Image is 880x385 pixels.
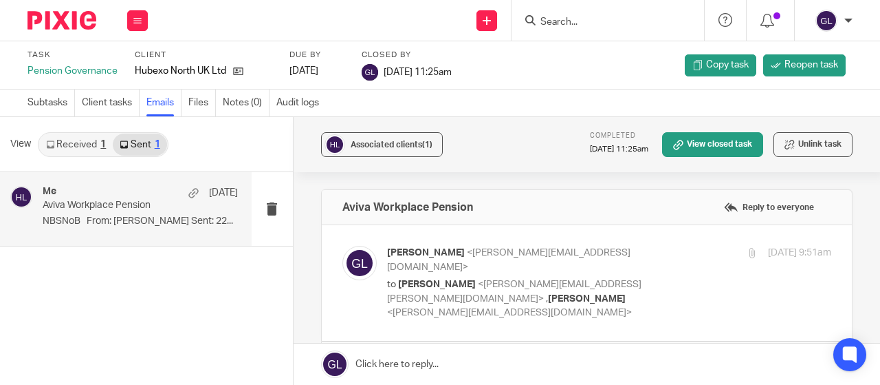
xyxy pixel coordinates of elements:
[10,186,32,208] img: svg%3E
[342,200,473,214] h4: Aviva Workplace Pension
[289,64,344,78] div: [DATE]
[188,90,216,116] a: Files
[590,144,648,155] p: [DATE] 11:25am
[82,90,140,116] a: Client tasks
[146,90,181,116] a: Emails
[351,141,432,149] span: Associated clients
[43,186,56,198] h4: Me
[784,58,838,72] span: Reopen task
[209,186,238,200] p: [DATE]
[102,315,342,326] a: [PERSON_NAME][EMAIL_ADDRESS][DOMAIN_NAME]
[324,134,345,155] img: svg%3E
[662,132,763,157] a: View closed task
[706,58,749,72] span: Copy task
[27,11,96,30] img: Pixie
[100,302,419,313] a: [PERSON_NAME][EMAIL_ADDRESS][PERSON_NAME][DOMAIN_NAME]
[223,90,269,116] a: Notes (0)
[398,280,476,289] span: [PERSON_NAME]
[43,216,238,227] p: NBSNoB From: [PERSON_NAME] Sent: 22...
[387,248,630,272] span: <[PERSON_NAME][EMAIL_ADDRESS][DOMAIN_NAME]>
[43,200,199,211] p: Aviva Workplace Pension
[384,67,452,77] span: [DATE] 11:25am
[155,140,160,149] div: 1
[362,64,378,81] img: svg%3E
[289,50,344,61] label: Due by
[342,246,377,280] img: svg%3E
[27,64,118,78] div: Pension Governance
[387,280,396,289] span: to
[539,17,663,29] input: Search
[387,308,632,318] span: <[PERSON_NAME][EMAIL_ADDRESS][DOMAIN_NAME]>
[100,140,106,149] div: 1
[27,50,118,61] label: Task
[685,54,756,76] a: Copy task
[548,294,626,304] span: [PERSON_NAME]
[590,132,636,139] span: Completed
[422,141,432,149] span: (1)
[720,197,817,218] label: Reply to everyone
[135,50,272,61] label: Client
[768,246,831,260] p: [DATE] 9:51am
[362,50,452,61] label: Closed by
[27,90,75,116] a: Subtasks
[815,10,837,32] img: svg%3E
[276,90,326,116] a: Audit logs
[10,137,31,152] span: View
[546,294,548,304] span: ,
[321,132,443,157] button: Associated clients(1)
[113,134,166,156] a: Sent1
[763,54,846,76] a: Reopen task
[387,248,465,258] span: [PERSON_NAME]
[135,64,226,78] p: Hubexo North UK Ltd
[773,132,852,157] button: Unlink task
[39,134,113,156] a: Received1
[387,280,641,304] span: <[PERSON_NAME][EMAIL_ADDRESS][PERSON_NAME][DOMAIN_NAME]>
